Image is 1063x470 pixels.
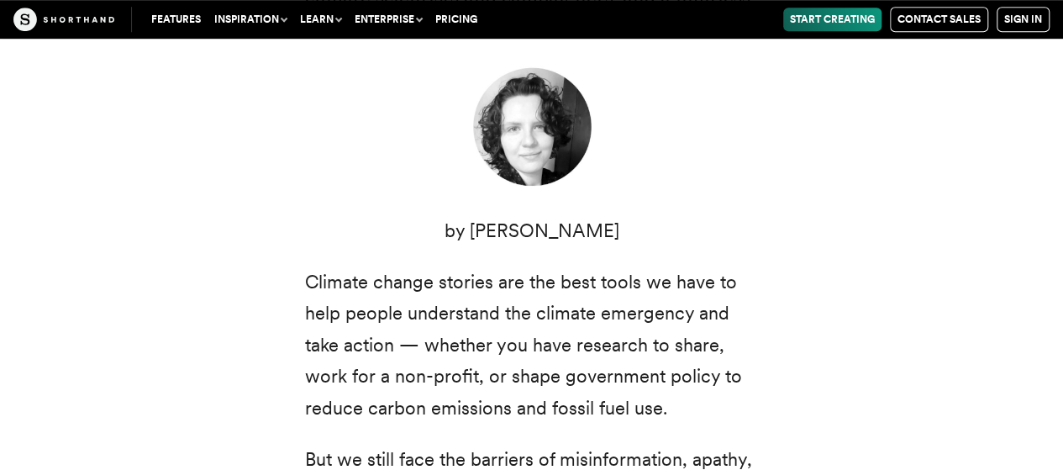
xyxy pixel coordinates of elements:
a: Start Creating [783,8,881,31]
p: Climate change stories are the best tools we have to help people understand the climate emergency... [305,267,759,424]
img: The Craft [13,8,114,31]
button: Learn [293,8,348,31]
p: by [PERSON_NAME] [305,215,759,246]
a: Pricing [429,8,484,31]
a: Sign in [997,7,1050,32]
button: Enterprise [348,8,429,31]
a: Contact Sales [890,7,988,32]
a: Features [145,8,208,31]
button: Inspiration [208,8,293,31]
